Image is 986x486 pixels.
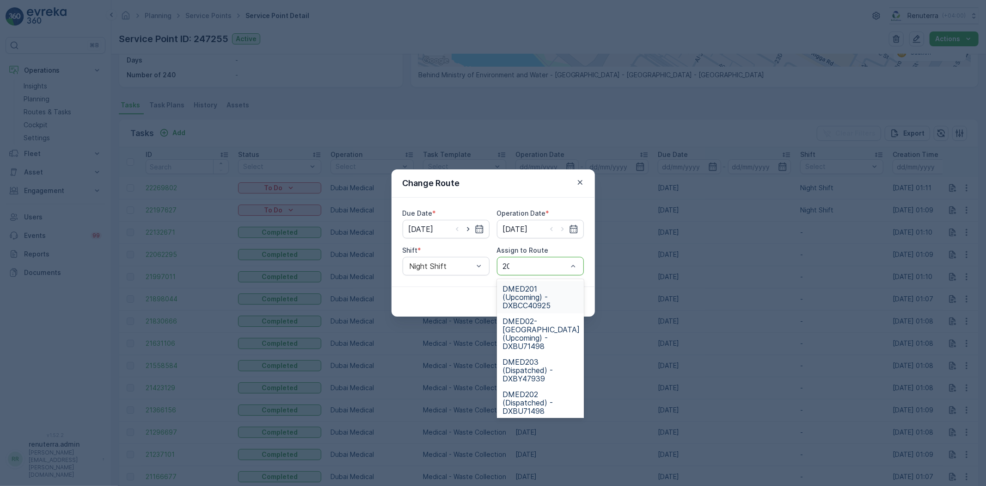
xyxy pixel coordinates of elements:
span: DMED201 (Upcoming) - DXBCC40925 [502,285,578,310]
label: Assign to Route [497,246,549,254]
label: Operation Date [497,209,546,217]
label: Shift [403,246,418,254]
p: Change Route [403,177,460,190]
span: DMED02-[GEOGRAPHIC_DATA] (Upcoming) - DXBU71498 [502,317,580,350]
label: Due Date [403,209,433,217]
span: DMED203 (Dispatched) - DXBY47939 [502,358,578,383]
span: DMED202 (Dispatched) - DXBU71498 [502,390,578,415]
input: dd/mm/yyyy [403,220,490,238]
input: dd/mm/yyyy [497,220,584,238]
